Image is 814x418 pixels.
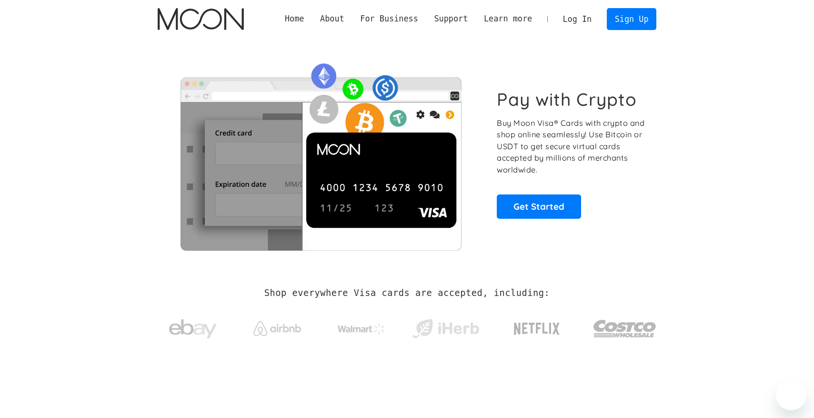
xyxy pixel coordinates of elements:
a: Log In [555,9,600,30]
a: home [158,8,244,30]
div: Learn more [484,13,532,25]
iframe: Button to launch messaging window [776,380,806,410]
img: Moon Cards let you spend your crypto anywhere Visa is accepted. [158,57,484,250]
div: About [320,13,344,25]
a: Sign Up [607,8,656,30]
a: Get Started [497,194,581,218]
img: iHerb [410,316,481,341]
div: Support [426,13,476,25]
img: Airbnb [253,321,301,336]
img: Moon Logo [158,8,244,30]
a: Home [277,13,312,25]
div: For Business [360,13,418,25]
div: About [312,13,352,25]
a: iHerb [410,307,481,346]
a: Walmart [326,314,397,339]
img: Costco [593,311,657,347]
div: For Business [352,13,426,25]
img: ebay [169,314,217,344]
div: Support [434,13,468,25]
a: Airbnb [241,312,312,341]
img: Walmart [338,323,385,335]
h1: Pay with Crypto [497,89,637,110]
img: Netflix [513,317,561,341]
a: ebay [158,305,229,349]
p: Buy Moon Visa® Cards with crypto and shop online seamlessly! Use Bitcoin or USDT to get secure vi... [497,117,646,176]
a: Netflix [494,307,580,346]
h2: Shop everywhere Visa cards are accepted, including: [264,288,550,298]
a: Costco [593,301,657,351]
div: Learn more [476,13,540,25]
